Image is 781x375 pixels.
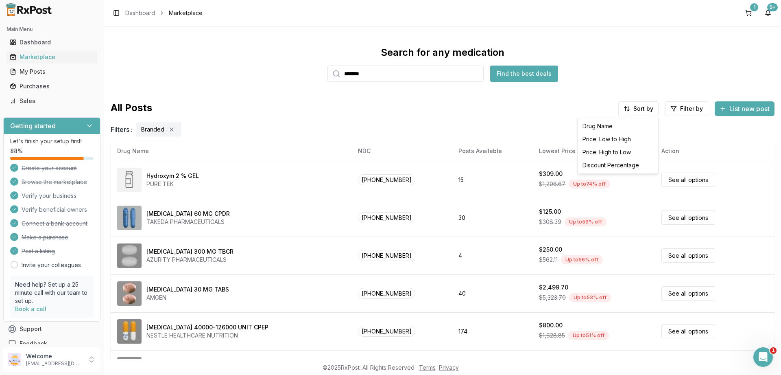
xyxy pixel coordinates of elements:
div: Price: High to Low [579,146,657,159]
div: Price: Low to High [579,133,657,146]
span: 1 [770,347,777,354]
iframe: Intercom live chat [753,347,773,367]
div: Drug Name [579,120,657,133]
div: Discount Percentage [579,159,657,172]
